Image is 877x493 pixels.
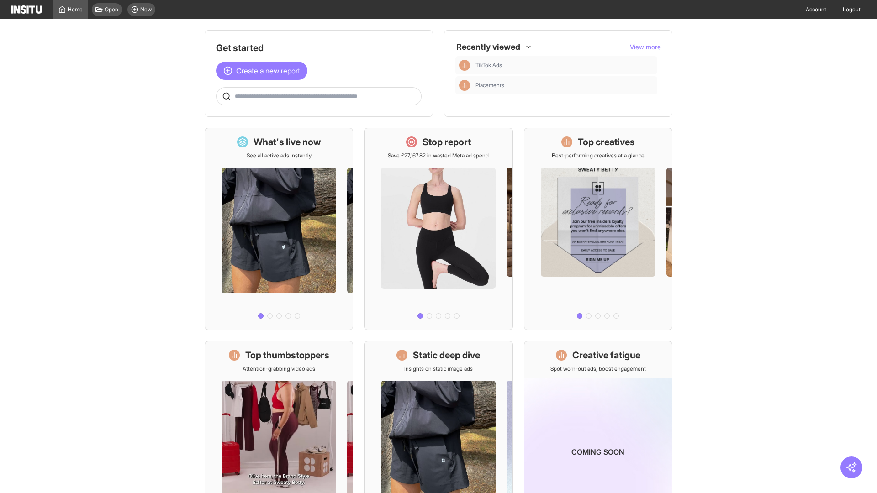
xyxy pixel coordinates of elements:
div: Insights [459,80,470,91]
span: New [140,6,152,13]
p: See all active ads instantly [247,152,312,159]
span: Open [105,6,118,13]
span: Placements [475,82,504,89]
p: Best-performing creatives at a glance [552,152,645,159]
span: TikTok Ads [475,62,654,69]
h1: Top creatives [578,136,635,148]
span: View more [630,43,661,51]
span: Home [68,6,83,13]
a: Top creativesBest-performing creatives at a glance [524,128,672,330]
h1: Top thumbstoppers [245,349,329,362]
h1: Get started [216,42,422,54]
img: Logo [11,5,42,14]
span: Placements [475,82,654,89]
span: TikTok Ads [475,62,502,69]
h1: What's live now [254,136,321,148]
p: Attention-grabbing video ads [243,365,315,372]
h1: Stop report [423,136,471,148]
button: Create a new report [216,62,307,80]
a: What's live nowSee all active ads instantly [205,128,353,330]
div: Insights [459,60,470,71]
button: View more [630,42,661,52]
a: Stop reportSave £27,167.82 in wasted Meta ad spend [364,128,512,330]
h1: Static deep dive [413,349,480,362]
span: Create a new report [236,65,300,76]
p: Insights on static image ads [404,365,473,372]
p: Save £27,167.82 in wasted Meta ad spend [388,152,489,159]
